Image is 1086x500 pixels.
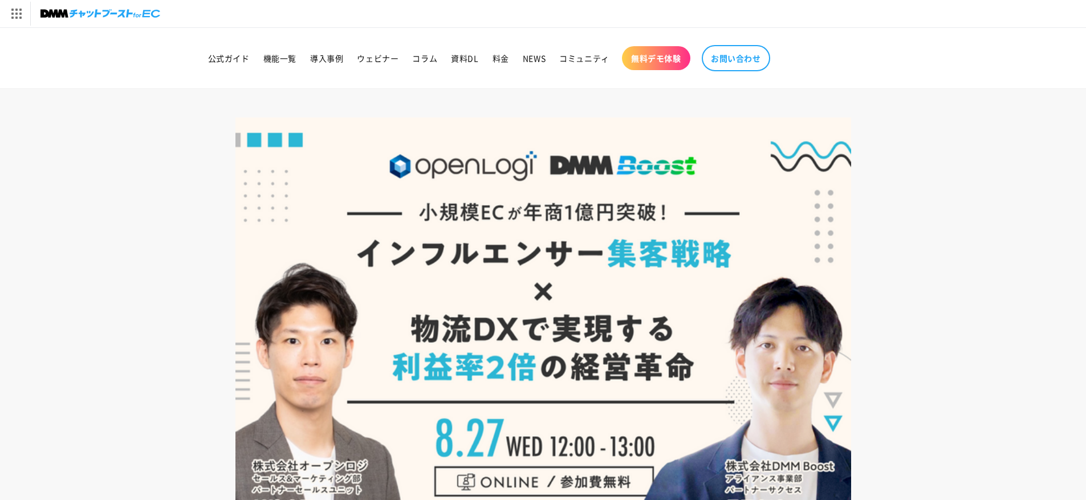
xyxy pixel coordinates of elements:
[208,53,250,63] span: 公式ガイド
[493,53,509,63] span: 料金
[631,53,681,63] span: 無料デモ体験
[303,46,350,70] a: 導入事例
[711,53,761,63] span: お問い合わせ
[486,46,516,70] a: 料金
[559,53,609,63] span: コミュニティ
[552,46,616,70] a: コミュニティ
[310,53,343,63] span: 導入事例
[412,53,437,63] span: コラム
[40,6,160,22] img: チャットブーストforEC
[201,46,257,70] a: 公式ガイド
[444,46,485,70] a: 資料DL
[702,45,770,71] a: お問い合わせ
[451,53,478,63] span: 資料DL
[516,46,552,70] a: NEWS
[405,46,444,70] a: コラム
[622,46,690,70] a: 無料デモ体験
[257,46,303,70] a: 機能一覧
[263,53,296,63] span: 機能一覧
[523,53,546,63] span: NEWS
[2,2,30,26] img: サービス
[350,46,405,70] a: ウェビナー
[357,53,398,63] span: ウェビナー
